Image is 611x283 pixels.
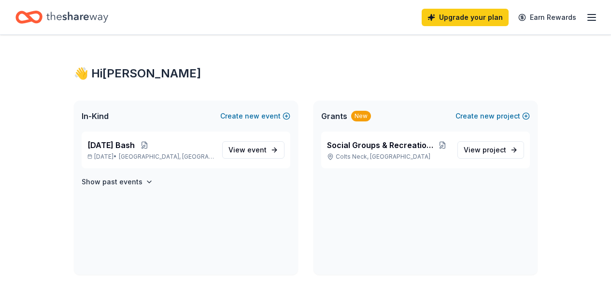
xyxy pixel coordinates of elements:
a: View project [457,141,524,159]
a: Home [15,6,108,29]
div: 👋 Hi [PERSON_NAME] [74,66,538,81]
a: Earn Rewards [512,9,582,26]
button: Createnewproject [455,110,530,122]
span: project [483,146,506,154]
span: event [247,146,267,154]
span: In-Kind [82,110,109,122]
p: [DATE] • [87,153,214,161]
a: Upgrade your plan [422,9,509,26]
span: new [480,110,495,122]
a: View event [222,141,284,159]
span: Social Groups & Recreational Activties [327,139,435,151]
span: [GEOGRAPHIC_DATA], [GEOGRAPHIC_DATA] [119,153,214,161]
span: [DATE] Bash [87,139,135,151]
span: View [464,144,506,156]
span: Grants [321,110,347,122]
button: Createnewevent [220,110,290,122]
h4: Show past events [82,176,142,188]
p: Colts Neck, [GEOGRAPHIC_DATA] [327,153,450,161]
div: New [351,111,371,121]
button: Show past events [82,176,153,188]
span: new [245,110,259,122]
span: View [228,144,267,156]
